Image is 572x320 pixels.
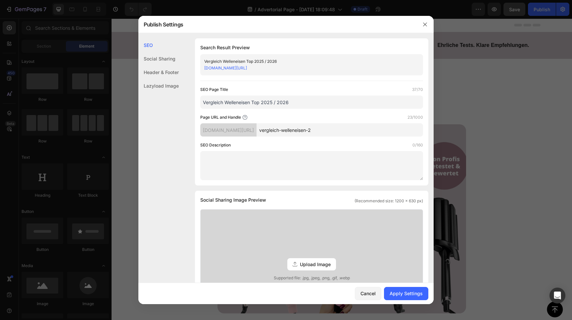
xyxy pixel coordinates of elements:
span: Supported file: .jpg, .jpeg, .png, .gif, .webp [201,275,423,281]
div: Header & Footer [138,65,179,79]
div: [DOMAIN_NAME][URL] [200,123,257,137]
div: Apply Settings [390,290,423,297]
img: gempages_585425760114705079-1dd258ca-5424-4f0a-bf97-af5dd0f26f1a.png [42,19,117,35]
label: 37/70 [412,86,423,93]
div: Open Intercom Messenger [549,288,565,303]
span: (Recommended size: 1200 x 630 px) [355,198,423,204]
button: Cancel [355,287,381,300]
div: Publish Settings [138,16,416,33]
div: Vergleich Welleneisen Top 2025 / 2026 [204,58,408,65]
input: Handle [257,123,423,137]
label: Page URL and Handle [200,114,241,121]
span: Upload Image [300,261,331,268]
img: gempages_585425760114705079-9a662197-a537-4857-8ec1-bd6ac4b8f2dd.png [106,106,355,295]
label: SEO Page Title [200,86,228,93]
div: SEO [138,38,179,52]
div: Cancel [360,290,376,297]
h1: Search Result Preview [200,44,423,52]
div: Social Sharing [138,52,179,65]
input: Title [200,96,423,109]
span: Welches [PERSON_NAME] macht echte Beach Waves? [99,85,289,94]
label: 23/1000 [407,114,423,121]
label: SEO Description [200,142,231,148]
span: Welleneisen Vergleich 2025 [99,63,290,83]
div: Lazyload Image [138,79,179,93]
button: Apply Settings [384,287,428,300]
span: Social Sharing Image Preview [200,196,266,204]
span: Ehrliche Tests. Klare Empfehlungen. [326,24,417,29]
a: [DOMAIN_NAME][URL] [204,65,247,70]
label: 0/160 [412,142,423,148]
